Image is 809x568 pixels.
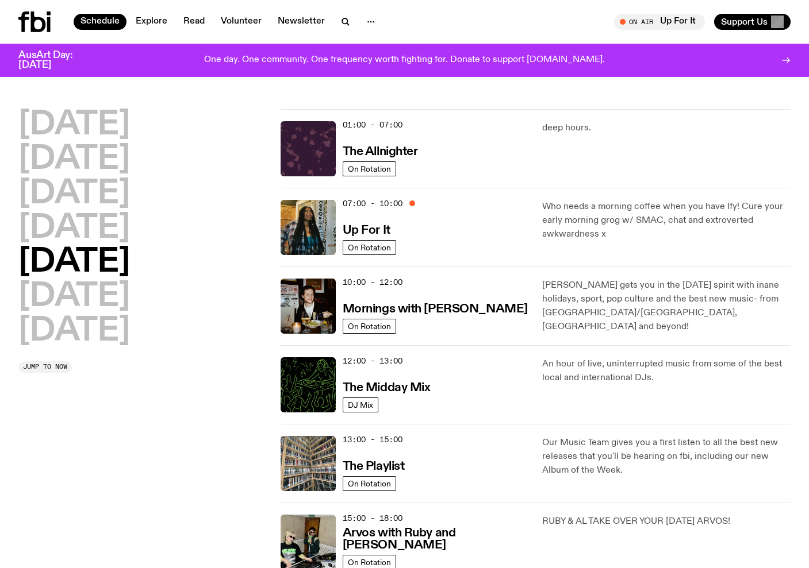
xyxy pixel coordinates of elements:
a: On Rotation [343,476,396,491]
button: [DATE] [18,315,130,347]
button: [DATE] [18,144,130,176]
span: Jump to now [23,364,67,370]
a: The Midday Mix [343,380,431,394]
a: On Rotation [343,240,396,255]
a: Newsletter [271,14,332,30]
a: Volunteer [214,14,269,30]
img: A corner shot of the fbi music library [281,436,336,491]
p: Our Music Team gives you a first listen to all the best new releases that you'll be hearing on fb... [542,436,791,477]
span: Support Us [721,17,768,27]
a: Schedule [74,14,126,30]
span: 10:00 - 12:00 [343,277,402,288]
p: Who needs a morning coffee when you have Ify! Cure your early morning grog w/ SMAC, chat and extr... [542,200,791,241]
a: Arvos with Ruby and [PERSON_NAME] [343,525,529,551]
h3: The Playlist [343,461,405,473]
h3: AusArt Day: [DATE] [18,51,92,70]
a: DJ Mix [343,397,378,412]
span: On Rotation [348,479,391,488]
a: On Rotation [343,161,396,176]
span: 13:00 - 15:00 [343,434,402,445]
a: The Playlist [343,458,405,473]
button: [DATE] [18,178,130,210]
p: deep hours. [542,121,791,135]
span: 01:00 - 07:00 [343,119,402,130]
img: Ify - a Brown Skin girl with black braided twists, looking up to the side with her tongue stickin... [281,200,336,255]
p: An hour of live, uninterrupted music from some of the best local and international DJs. [542,357,791,385]
h3: The Midday Mix [343,382,431,394]
button: [DATE] [18,109,130,141]
img: Sam blankly stares at the camera, brightly lit by a camera flash wearing a hat collared shirt and... [281,279,336,334]
span: On Rotation [348,164,391,173]
span: DJ Mix [348,400,373,409]
a: Explore [129,14,174,30]
span: 07:00 - 10:00 [343,198,402,209]
span: 15:00 - 18:00 [343,513,402,524]
p: One day. One community. One frequency worth fighting for. Donate to support [DOMAIN_NAME]. [204,55,605,65]
h3: Mornings with [PERSON_NAME] [343,303,528,315]
p: RUBY & AL TAKE OVER YOUR [DATE] ARVOS! [542,515,791,528]
h3: The Allnighter [343,146,418,158]
span: On Rotation [348,243,391,252]
p: [PERSON_NAME] gets you in the [DATE] spirit with inane holidays, sport, pop culture and the best ... [542,279,791,334]
button: [DATE] [18,212,130,245]
span: On Rotation [348,558,391,566]
h3: Arvos with Ruby and [PERSON_NAME] [343,527,529,551]
button: [DATE] [18,281,130,313]
a: The Allnighter [343,144,418,158]
a: Mornings with [PERSON_NAME] [343,301,528,315]
h3: Up For It [343,225,390,237]
button: Jump to now [18,361,72,373]
a: Up For It [343,222,390,237]
a: Read [177,14,212,30]
button: Support Us [714,14,791,30]
span: On Rotation [348,322,391,330]
span: 12:00 - 13:00 [343,356,402,366]
a: On Rotation [343,319,396,334]
button: On AirUp For It [614,14,705,30]
button: [DATE] [18,246,130,279]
